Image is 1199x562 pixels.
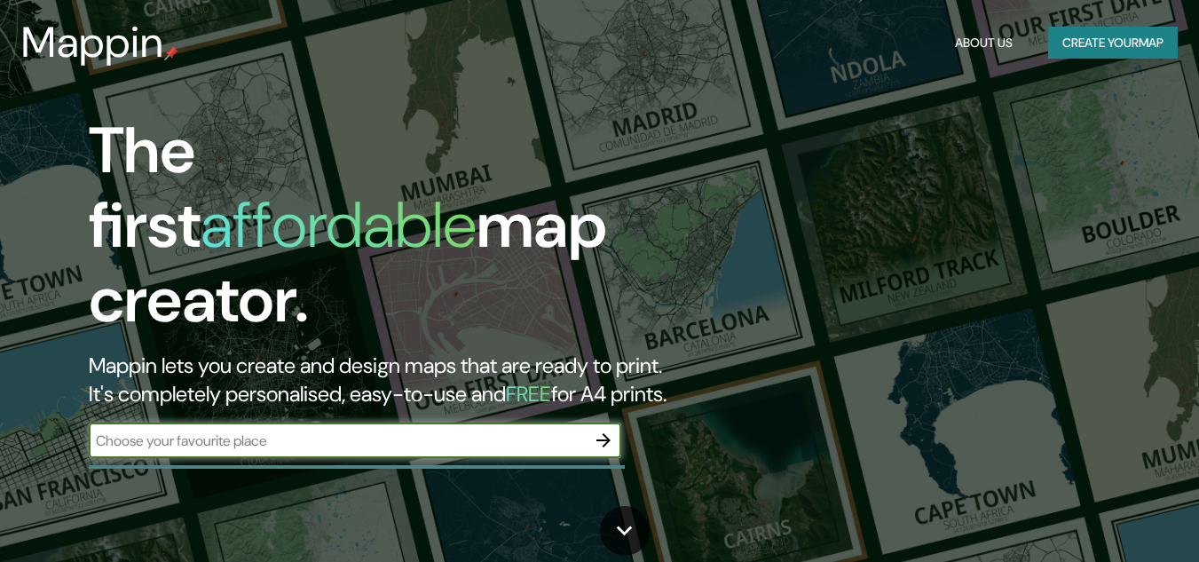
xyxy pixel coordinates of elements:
[89,114,689,352] h1: The first map creator.
[506,380,551,408] h5: FREE
[1048,27,1178,59] button: Create yourmap
[89,431,586,451] input: Choose your favourite place
[21,18,164,67] h3: Mappin
[948,27,1020,59] button: About Us
[201,184,477,266] h1: affordable
[89,352,689,408] h2: Mappin lets you create and design maps that are ready to print. It's completely personalised, eas...
[1041,493,1179,542] iframe: Help widget launcher
[164,46,178,60] img: mappin-pin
